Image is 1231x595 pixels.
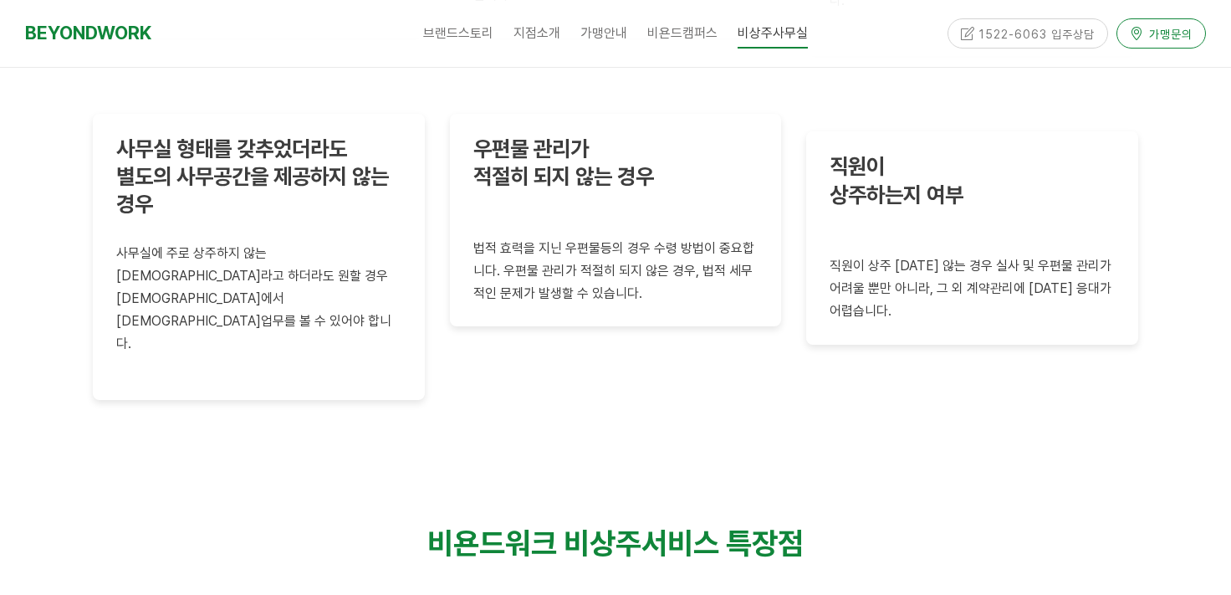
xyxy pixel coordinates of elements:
span: 직원이 상주 [DATE] 않는 경우 실사 및 우편물 관리가 어려울 뿐만 아니라, 그 외 계약관리에 [DATE] 응대가 어렵습니다. [830,258,1111,319]
span: 법적 효력을 지닌 우편물 [473,240,600,256]
a: 가맹안내 [570,13,637,54]
span: 브랜드스토리 [423,25,493,41]
strong: 우편물 관리가 [473,136,589,162]
a: 비욘드캠퍼스 [637,13,728,54]
strong: 상주하는지 여부 [830,182,963,208]
strong: 직원이 [830,153,885,179]
a: 비상주사무실 [728,13,818,54]
span: 사무실에 주로 상주하지 않는 [DEMOGRAPHIC_DATA]라고 하더라도 원할 경우 [DEMOGRAPHIC_DATA]에서 [DEMOGRAPHIC_DATA]업무를 볼 수 있어... [116,245,391,352]
strong: 비욘드워크 비상주서비스 특장점 [427,526,804,562]
strong: 별도의 사무공간을 제공하지 않는경우 [116,163,389,217]
strong: 사무실 형태를 갖추었더라도 [116,136,347,162]
strong: 적절히 되지 않는 경우 [473,163,654,189]
a: 지점소개 [503,13,570,54]
span: 지점소개 [513,25,560,41]
span: 등의 경우 수령 방법이 중요합니다. 우편물 관리가 적절히 되지 않은 경우, 법적 세무적인 문제가 발생할 수 있습니다. [473,240,754,301]
a: 가맹문의 [1116,18,1206,48]
span: 비상주사무실 [738,19,808,49]
span: 가맹안내 [580,25,627,41]
a: BEYONDWORK [25,18,151,49]
span: 비욘드캠퍼스 [647,25,718,41]
span: 가맹문의 [1144,25,1193,42]
a: 브랜드스토리 [413,13,503,54]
